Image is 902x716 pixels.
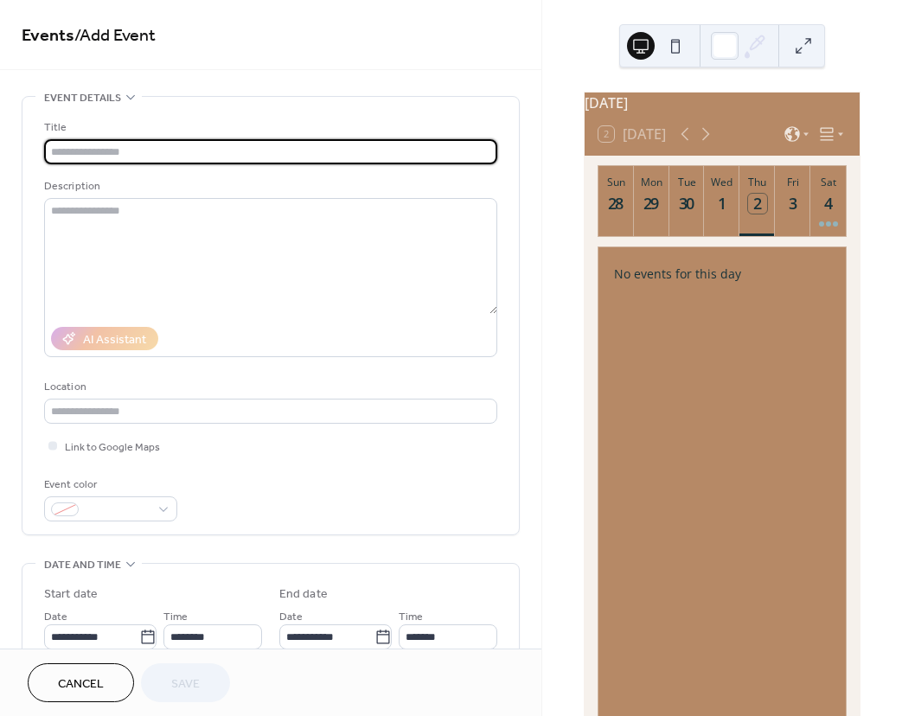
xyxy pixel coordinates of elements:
[44,585,98,604] div: Start date
[585,93,860,113] div: [DATE]
[44,177,494,195] div: Description
[675,175,700,189] div: Tue
[745,175,770,189] div: Thu
[604,175,629,189] div: Sun
[677,194,697,214] div: 30
[634,166,669,236] button: Mon29
[780,175,805,189] div: Fri
[810,166,846,236] button: Sat4
[642,194,662,214] div: 29
[704,166,739,236] button: Wed1
[816,175,841,189] div: Sat
[44,89,121,107] span: Event details
[399,608,423,626] span: Time
[22,19,74,53] a: Events
[748,194,768,214] div: 2
[44,118,494,137] div: Title
[709,175,734,189] div: Wed
[669,166,705,236] button: Tue30
[279,585,328,604] div: End date
[44,556,121,574] span: Date and time
[775,166,810,236] button: Fri3
[818,194,838,214] div: 4
[65,438,160,457] span: Link to Google Maps
[44,608,67,626] span: Date
[44,476,174,494] div: Event color
[279,608,303,626] span: Date
[163,608,188,626] span: Time
[713,194,732,214] div: 1
[600,253,843,294] div: No events for this day
[74,19,156,53] span: / Add Event
[639,175,664,189] div: Mon
[28,663,134,702] button: Cancel
[606,194,626,214] div: 28
[783,194,803,214] div: 3
[739,166,775,236] button: Thu2
[58,675,104,694] span: Cancel
[598,166,634,236] button: Sun28
[44,378,494,396] div: Location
